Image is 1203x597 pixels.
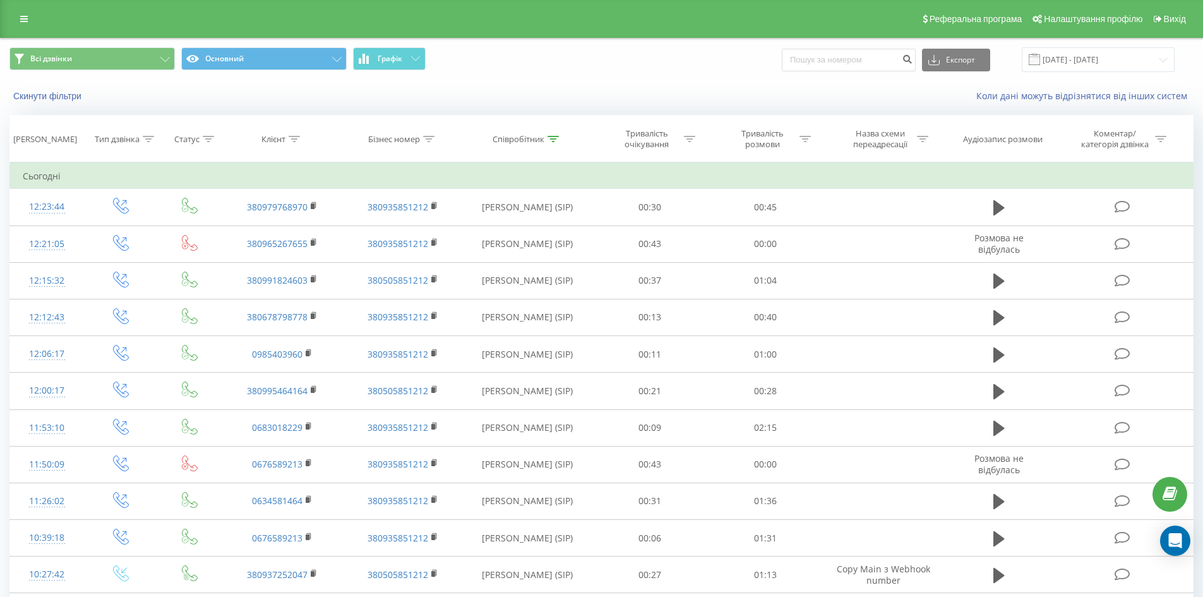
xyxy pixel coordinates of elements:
[974,232,1024,255] span: Розмова не відбулась
[463,373,592,409] td: [PERSON_NAME] (SIP)
[368,348,428,360] a: 380935851212
[782,49,916,71] input: Пошук за номером
[23,489,71,514] div: 11:26:02
[974,452,1024,476] span: Розмова не відбулась
[368,458,428,470] a: 380935851212
[708,557,823,593] td: 01:13
[378,54,402,63] span: Графік
[708,483,823,519] td: 01:36
[708,299,823,335] td: 00:40
[592,409,708,446] td: 00:09
[708,226,823,262] td: 00:00
[846,128,914,150] div: Назва схеми переадресації
[174,134,200,145] div: Статус
[592,262,708,299] td: 00:37
[252,532,302,544] a: 0676589213
[247,311,308,323] a: 380678798778
[23,342,71,366] div: 12:06:17
[708,262,823,299] td: 01:04
[23,305,71,330] div: 12:12:43
[930,14,1022,24] span: Реферальна програма
[9,47,175,70] button: Всі дзвінки
[368,134,420,145] div: Бізнес номер
[463,299,592,335] td: [PERSON_NAME] (SIP)
[368,569,428,581] a: 380505851212
[708,409,823,446] td: 02:15
[463,189,592,226] td: [PERSON_NAME] (SIP)
[368,201,428,213] a: 380935851212
[23,378,71,403] div: 12:00:17
[708,520,823,557] td: 01:31
[708,189,823,226] td: 00:45
[23,526,71,550] div: 10:39:18
[368,421,428,433] a: 380935851212
[368,385,428,397] a: 380505851212
[708,336,823,373] td: 01:00
[1078,128,1152,150] div: Коментар/категорія дзвінка
[23,562,71,587] div: 10:27:42
[368,532,428,544] a: 380935851212
[30,54,72,64] span: Всі дзвінки
[368,311,428,323] a: 380935851212
[463,483,592,519] td: [PERSON_NAME] (SIP)
[252,458,302,470] a: 0676589213
[252,495,302,507] a: 0634581464
[976,90,1194,102] a: Коли дані можуть відрізнятися вiд інших систем
[463,226,592,262] td: [PERSON_NAME] (SIP)
[261,134,285,145] div: Клієнт
[823,557,943,593] td: Copy Main з Webhook number
[181,47,347,70] button: Основний
[463,336,592,373] td: [PERSON_NAME] (SIP)
[247,274,308,286] a: 380991824603
[23,452,71,477] div: 11:50:09
[592,520,708,557] td: 00:06
[592,189,708,226] td: 00:30
[368,495,428,507] a: 380935851212
[592,373,708,409] td: 00:21
[368,274,428,286] a: 380505851212
[592,446,708,483] td: 00:43
[729,128,796,150] div: Тривалість розмови
[10,164,1194,189] td: Сьогодні
[23,232,71,256] div: 12:21:05
[493,134,544,145] div: Співробітник
[23,416,71,440] div: 11:53:10
[1160,526,1190,556] div: Open Intercom Messenger
[95,134,140,145] div: Тип дзвінка
[592,299,708,335] td: 00:13
[13,134,77,145] div: [PERSON_NAME]
[463,409,592,446] td: [PERSON_NAME] (SIP)
[463,262,592,299] td: [PERSON_NAME] (SIP)
[247,569,308,581] a: 380937252047
[1044,14,1142,24] span: Налаштування профілю
[23,268,71,293] div: 12:15:32
[963,134,1043,145] div: Аудіозапис розмови
[592,336,708,373] td: 00:11
[613,128,681,150] div: Тривалість очікування
[247,385,308,397] a: 380995464164
[252,421,302,433] a: 0683018229
[368,238,428,250] a: 380935851212
[247,201,308,213] a: 380979768970
[708,373,823,409] td: 00:28
[353,47,426,70] button: Графік
[463,557,592,593] td: [PERSON_NAME] (SIP)
[1164,14,1186,24] span: Вихід
[708,446,823,483] td: 00:00
[9,90,88,102] button: Скинути фільтри
[463,446,592,483] td: [PERSON_NAME] (SIP)
[463,520,592,557] td: [PERSON_NAME] (SIP)
[247,238,308,250] a: 380965267655
[592,226,708,262] td: 00:43
[922,49,990,71] button: Експорт
[592,483,708,519] td: 00:31
[592,557,708,593] td: 00:27
[23,195,71,219] div: 12:23:44
[252,348,302,360] a: 0985403960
